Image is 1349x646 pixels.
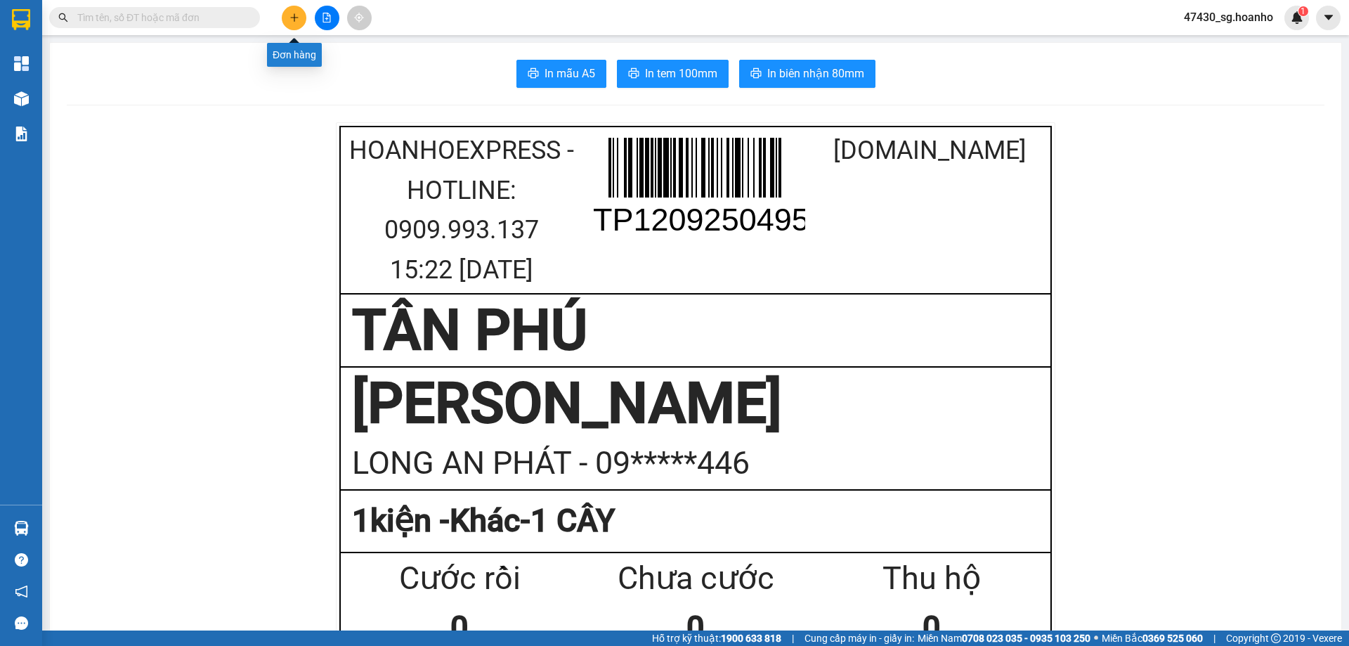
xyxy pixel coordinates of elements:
[750,67,762,81] span: printer
[352,439,1039,489] div: LONG AN PHÁT - 09*****446
[739,60,875,88] button: printerIn biên nhận 80mm
[1291,11,1303,24] img: icon-new-feature
[767,65,864,82] span: In biên nhận 80mm
[352,368,1039,439] div: [PERSON_NAME]
[289,13,299,22] span: plus
[347,6,372,30] button: aim
[1298,6,1308,16] sup: 1
[645,65,717,82] span: In tem 100mm
[545,65,595,82] span: In mẫu A5
[15,553,28,567] span: question-circle
[721,633,781,644] strong: 1900 633 818
[814,554,1050,604] div: Thu hộ
[341,554,578,604] div: Cước rồi
[1271,633,1281,643] span: copyright
[918,631,1090,646] span: Miền Nam
[1102,631,1203,646] span: Miền Bắc
[578,554,814,604] div: Chưa cước
[354,13,364,22] span: aim
[1316,6,1341,30] button: caret-down
[1322,11,1335,24] span: caret-down
[352,295,1039,366] div: TÂN PHÚ
[12,9,30,30] img: logo-vxr
[14,91,29,106] img: warehouse-icon
[516,60,606,88] button: printerIn mẫu A5
[15,585,28,598] span: notification
[1301,6,1305,16] span: 1
[352,496,1039,546] div: 1 kiện - Khác-1 CÂY
[1094,635,1098,641] span: ⚪️
[813,131,1047,171] div: [DOMAIN_NAME]
[628,67,639,81] span: printer
[282,6,306,30] button: plus
[792,631,794,646] span: |
[344,131,578,290] div: HoaNhoExpress - Hotline: 0909.993.137 15:22 [DATE]
[804,631,914,646] span: Cung cấp máy in - giấy in:
[77,10,243,25] input: Tìm tên, số ĐT hoặc mã đơn
[14,56,29,71] img: dashboard-icon
[1142,633,1203,644] strong: 0369 525 060
[315,6,339,30] button: file-add
[593,202,809,238] text: TP1209250495
[617,60,729,88] button: printerIn tem 100mm
[1213,631,1216,646] span: |
[652,631,781,646] span: Hỗ trợ kỹ thuật:
[322,13,332,22] span: file-add
[962,633,1090,644] strong: 0708 023 035 - 0935 103 250
[15,616,28,630] span: message
[1173,8,1284,26] span: 47430_sg.hoanho
[14,521,29,536] img: warehouse-icon
[528,67,539,81] span: printer
[14,127,29,141] img: solution-icon
[58,13,68,22] span: search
